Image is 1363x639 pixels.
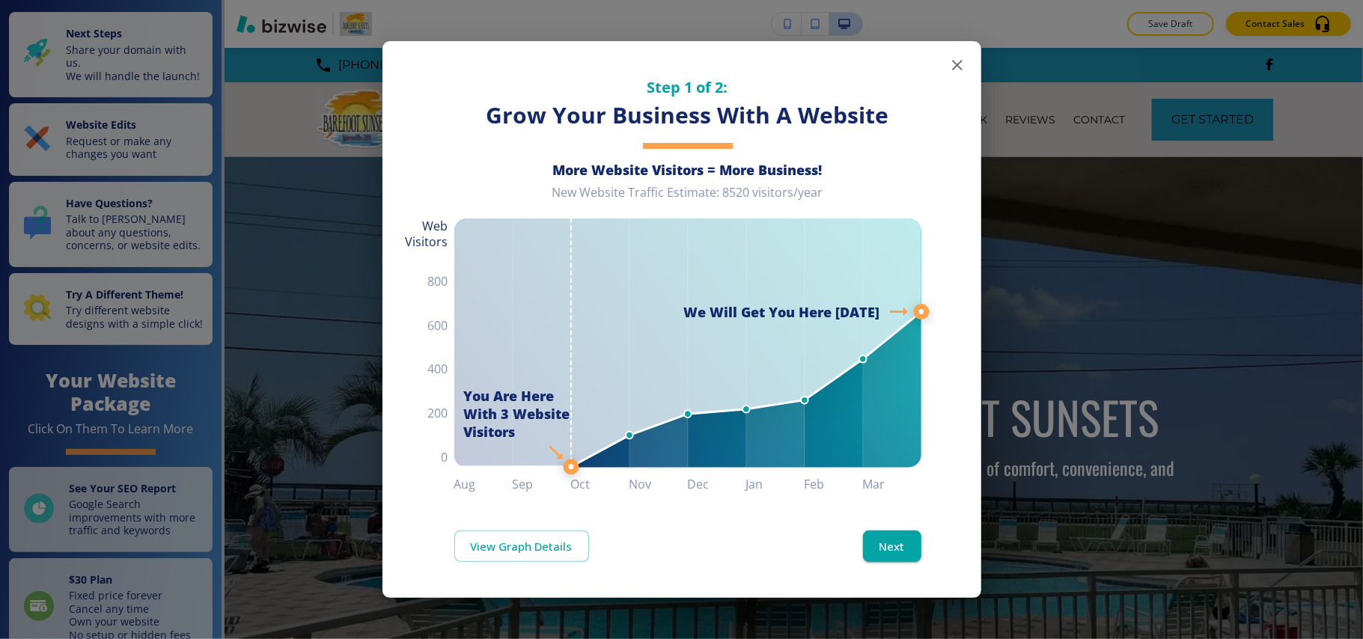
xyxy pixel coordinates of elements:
[454,100,921,131] h3: Grow Your Business With A Website
[454,185,921,213] div: New Website Traffic Estimate: 8520 visitors/year
[454,474,513,495] h6: Aug
[513,474,571,495] h6: Sep
[571,474,629,495] h6: Oct
[688,474,746,495] h6: Dec
[454,161,921,179] h6: More Website Visitors = More Business!
[454,531,589,562] a: View Graph Details
[454,77,921,97] h5: Step 1 of 2:
[805,474,863,495] h6: Feb
[863,531,921,562] button: Next
[863,474,921,495] h6: Mar
[746,474,805,495] h6: Jan
[629,474,688,495] h6: Nov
